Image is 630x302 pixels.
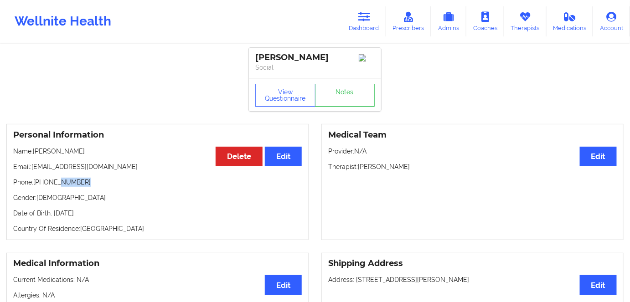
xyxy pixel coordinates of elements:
[328,147,617,156] p: Provider: N/A
[13,275,302,284] p: Current Medications: N/A
[315,84,375,107] a: Notes
[547,6,594,36] a: Medications
[431,6,466,36] a: Admins
[593,6,630,36] a: Account
[328,130,617,140] h3: Medical Team
[580,147,617,166] button: Edit
[580,275,617,295] button: Edit
[328,258,617,269] h3: Shipping Address
[255,84,315,107] button: View Questionnaire
[328,162,617,171] p: Therapist: [PERSON_NAME]
[386,6,431,36] a: Prescribers
[13,291,302,300] p: Allergies: N/A
[13,162,302,171] p: Email: [EMAIL_ADDRESS][DOMAIN_NAME]
[13,130,302,140] h3: Personal Information
[466,6,504,36] a: Coaches
[328,275,617,284] p: Address: [STREET_ADDRESS][PERSON_NAME]
[255,52,375,63] div: [PERSON_NAME]
[13,178,302,187] p: Phone: [PHONE_NUMBER]
[13,224,302,233] p: Country Of Residence: [GEOGRAPHIC_DATA]
[13,147,302,156] p: Name: [PERSON_NAME]
[13,193,302,202] p: Gender: [DEMOGRAPHIC_DATA]
[13,209,302,218] p: Date of Birth: [DATE]
[255,63,375,72] p: Social
[342,6,386,36] a: Dashboard
[504,6,547,36] a: Therapists
[216,147,263,166] button: Delete
[265,275,302,295] button: Edit
[359,54,375,61] img: Image%2Fplaceholer-image.png
[13,258,302,269] h3: Medical Information
[265,147,302,166] button: Edit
